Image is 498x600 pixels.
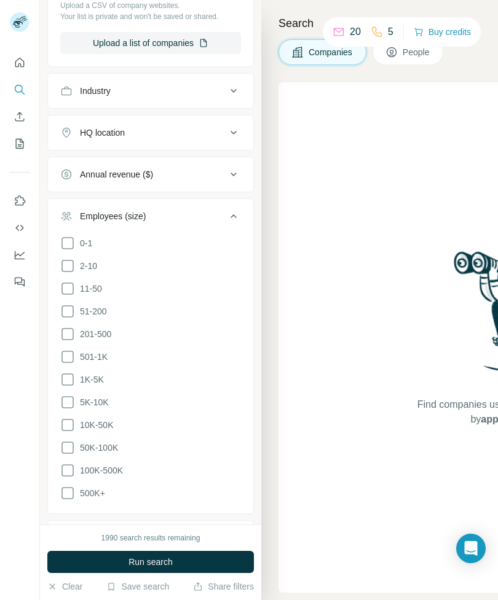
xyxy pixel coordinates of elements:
button: Quick start [10,52,30,74]
span: People [403,46,431,58]
button: HQ location [48,118,253,147]
span: 50K-100K [75,442,118,454]
div: HQ location [80,127,125,139]
button: Buy credits [414,23,471,41]
div: Industry [80,85,111,97]
div: Employees (size) [80,210,146,222]
button: Feedback [10,271,30,293]
button: Use Surfe on LinkedIn [10,190,30,212]
div: Annual revenue ($) [80,168,153,181]
button: Upload a list of companies [60,32,241,54]
h4: Search [279,15,483,32]
p: 20 [350,25,361,39]
button: Share filters [193,580,254,593]
div: Open Intercom Messenger [456,534,486,563]
button: Search [10,79,30,101]
span: 0-1 [75,237,92,249]
button: Technologies [48,523,253,553]
div: 1990 search results remaining [101,532,200,544]
button: Enrich CSV [10,106,30,128]
p: 5 [388,25,393,39]
button: Employees (size) [48,201,253,236]
span: 11-50 [75,282,102,295]
span: 2-10 [75,260,97,272]
span: 501-1K [75,351,108,363]
span: 500K+ [75,487,105,499]
button: Run search [47,551,254,573]
button: My lists [10,133,30,155]
span: 5K-10K [75,396,109,408]
p: Your list is private and won't be saved or shared. [60,11,241,22]
span: 100K-500K [75,464,123,477]
button: Clear [47,580,82,593]
span: 51-200 [75,305,107,318]
button: Save search [106,580,169,593]
span: Run search [128,556,173,568]
span: 10K-50K [75,419,113,431]
button: Use Surfe API [10,217,30,239]
button: Annual revenue ($) [48,160,253,189]
button: Industry [48,76,253,106]
button: Dashboard [10,244,30,266]
span: 1K-5K [75,373,104,386]
span: 201-500 [75,328,111,340]
span: Companies [309,46,354,58]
